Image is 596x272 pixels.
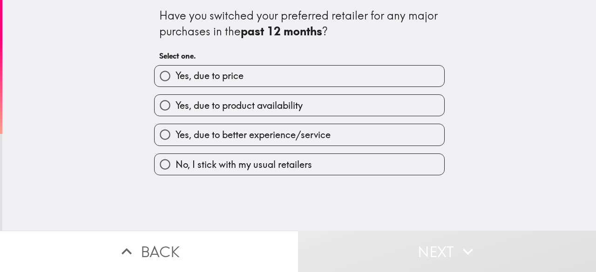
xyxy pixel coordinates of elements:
[176,99,303,112] span: Yes, due to product availability
[176,69,244,82] span: Yes, due to price
[155,66,444,86] button: Yes, due to price
[298,231,596,272] button: Next
[155,95,444,116] button: Yes, due to product availability
[155,154,444,175] button: No, I stick with my usual retailers
[159,8,440,39] div: Have you switched your preferred retailer for any major purchases in the ?
[155,124,444,145] button: Yes, due to better experience/service
[176,128,331,141] span: Yes, due to better experience/service
[176,158,312,171] span: No, I stick with my usual retailers
[159,51,440,61] h6: Select one.
[241,24,322,38] b: past 12 months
